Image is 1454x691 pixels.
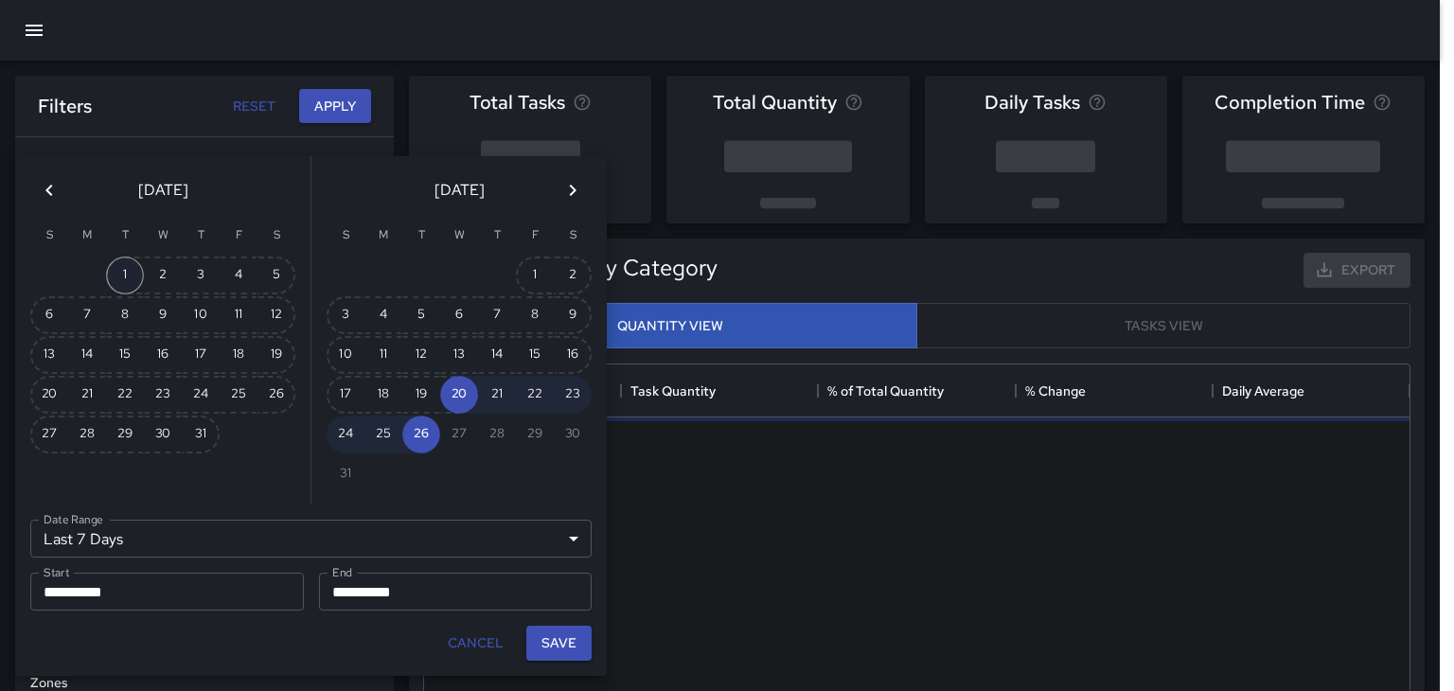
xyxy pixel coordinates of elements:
button: 15 [106,336,144,374]
button: 24 [327,416,364,453]
span: [DATE] [434,177,485,204]
button: 21 [68,376,106,414]
span: Thursday [480,217,514,255]
button: 11 [364,336,402,374]
button: Previous month [30,171,68,209]
span: [DATE] [138,177,188,204]
button: 17 [182,336,220,374]
button: 22 [516,376,554,414]
div: Last 7 Days [30,520,592,558]
span: Thursday [184,217,218,255]
button: 24 [182,376,220,414]
button: 8 [516,296,554,334]
button: 30 [144,416,182,453]
button: 14 [478,336,516,374]
span: Friday [518,217,552,255]
label: Start [44,564,69,580]
span: Tuesday [108,217,142,255]
label: End [332,564,352,580]
button: 10 [327,336,364,374]
button: 16 [554,336,592,374]
button: 12 [257,296,295,334]
button: 20 [30,376,68,414]
button: 9 [144,296,182,334]
button: 27 [30,416,68,453]
button: 7 [68,296,106,334]
button: 1 [106,257,144,294]
button: 26 [402,416,440,453]
button: 12 [402,336,440,374]
button: 9 [554,296,592,334]
button: 22 [106,376,144,414]
span: Monday [70,217,104,255]
span: Friday [222,217,256,255]
span: Saturday [556,217,590,255]
button: Next month [554,171,592,209]
button: 6 [440,296,478,334]
button: 18 [220,336,257,374]
button: 18 [364,376,402,414]
button: 2 [144,257,182,294]
button: 29 [106,416,144,453]
span: Sunday [32,217,66,255]
button: 17 [327,376,364,414]
button: 13 [440,336,478,374]
span: Wednesday [442,217,476,255]
button: 2 [554,257,592,294]
button: 11 [220,296,257,334]
button: 8 [106,296,144,334]
button: 7 [478,296,516,334]
button: Cancel [440,626,511,661]
button: 5 [402,296,440,334]
span: Monday [366,217,400,255]
button: 23 [144,376,182,414]
button: 3 [327,296,364,334]
button: 28 [68,416,106,453]
button: 19 [402,376,440,414]
span: Tuesday [404,217,438,255]
button: 25 [220,376,257,414]
button: 16 [144,336,182,374]
button: 26 [257,376,295,414]
button: Save [526,626,592,661]
span: Sunday [328,217,363,255]
button: 19 [257,336,295,374]
button: 3 [182,257,220,294]
button: 21 [478,376,516,414]
button: 14 [68,336,106,374]
button: 31 [182,416,220,453]
button: 15 [516,336,554,374]
button: 4 [364,296,402,334]
button: 13 [30,336,68,374]
button: 25 [364,416,402,453]
span: Saturday [259,217,293,255]
span: Wednesday [146,217,180,255]
button: 23 [554,376,592,414]
label: Date Range [44,511,103,527]
button: 4 [220,257,257,294]
button: 20 [440,376,478,414]
button: 6 [30,296,68,334]
button: 1 [516,257,554,294]
button: 5 [257,257,295,294]
button: 10 [182,296,220,334]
